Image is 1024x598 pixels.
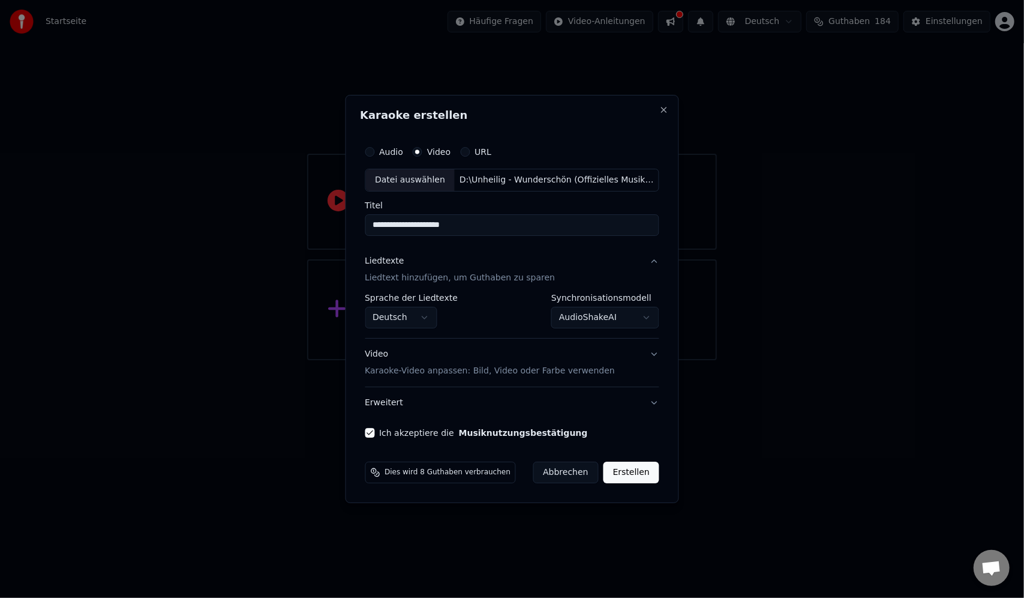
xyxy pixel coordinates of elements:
label: Ich akzeptiere die [379,429,587,437]
h2: Karaoke erstellen [360,110,664,121]
label: Sprache der Liedtexte [365,294,458,302]
button: Ich akzeptiere die [459,429,588,437]
button: Abbrechen [533,462,598,483]
label: Video [427,148,451,156]
button: Erweitert [365,387,659,418]
button: Erstellen [603,462,659,483]
div: Video [365,348,615,377]
label: URL [475,148,491,156]
div: Liedtexte [365,255,404,267]
label: Audio [379,148,403,156]
button: VideoKaraoke-Video anpassen: Bild, Video oder Farbe verwenden [365,339,659,387]
div: D:\Unheilig - Wunderschön (Offizielles Musikvideo).mp4 [455,174,659,186]
label: Synchronisationsmodell [551,294,659,302]
span: Dies wird 8 Guthaben verbrauchen [385,468,511,477]
div: Datei auswählen [365,169,455,191]
p: Liedtext hinzufügen, um Guthaben zu sparen [365,272,555,284]
button: LiedtexteLiedtext hinzufügen, um Guthaben zu sparen [365,246,659,294]
p: Karaoke-Video anpassen: Bild, Video oder Farbe verwenden [365,365,615,377]
div: LiedtexteLiedtext hinzufügen, um Guthaben zu sparen [365,294,659,338]
label: Titel [365,201,659,210]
